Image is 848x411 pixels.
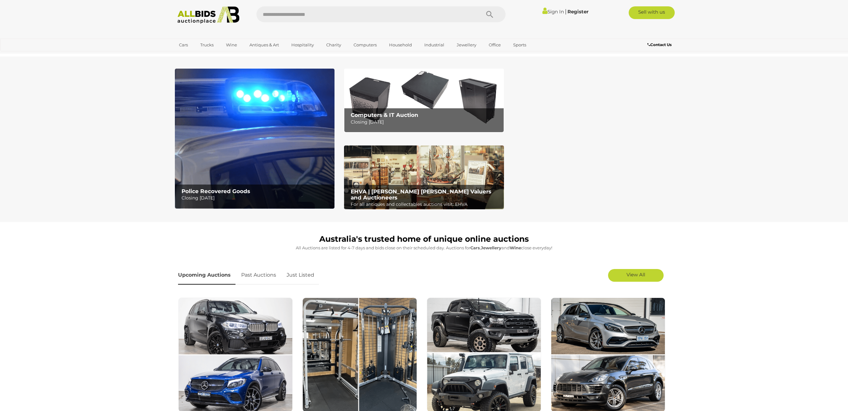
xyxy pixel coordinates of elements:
img: Allbids.com.au [174,6,243,24]
a: Cars [175,40,192,50]
a: Office [485,40,505,50]
strong: Cars [470,245,480,250]
button: Search [474,6,506,22]
a: Register [567,9,588,15]
a: Computers [349,40,381,50]
h1: Australia's trusted home of unique online auctions [178,235,670,244]
span: View All [626,272,645,278]
span: | [565,8,566,15]
b: EHVA | [PERSON_NAME] [PERSON_NAME] Valuers and Auctioneers [351,188,491,201]
b: Computers & IT Auction [351,112,418,118]
p: Closing [DATE] [182,194,331,202]
b: Contact Us [647,42,672,47]
a: Police Recovered Goods Police Recovered Goods Closing [DATE] [175,69,335,209]
img: EHVA | Evans Hastings Valuers and Auctioneers [344,145,504,210]
a: Jewellery [453,40,480,50]
a: Past Auctions [236,266,281,285]
a: Contact Us [647,41,673,48]
a: Sign In [542,9,564,15]
a: Hospitality [287,40,318,50]
a: Antiques & Art [245,40,283,50]
strong: Wine [510,245,521,250]
a: Household [385,40,416,50]
strong: Jewellery [481,245,501,250]
img: Police Recovered Goods [175,69,335,209]
img: Computers & IT Auction [344,69,504,132]
a: Upcoming Auctions [178,266,235,285]
a: Trucks [196,40,218,50]
a: Just Listed [282,266,319,285]
a: [GEOGRAPHIC_DATA] [175,50,228,61]
p: For all antiques and collectables auctions visit: EHVA [351,200,500,208]
a: EHVA | Evans Hastings Valuers and Auctioneers EHVA | [PERSON_NAME] [PERSON_NAME] Valuers and Auct... [344,145,504,210]
a: Computers & IT Auction Computers & IT Auction Closing [DATE] [344,69,504,132]
a: Industrial [420,40,448,50]
a: Sports [509,40,530,50]
b: Police Recovered Goods [182,188,250,194]
p: Closing [DATE] [351,118,500,126]
a: Sell with us [629,6,675,19]
a: Wine [222,40,241,50]
a: Charity [322,40,345,50]
a: View All [608,269,664,282]
p: All Auctions are listed for 4-7 days and bids close on their scheduled day. Auctions for , and cl... [178,244,670,252]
